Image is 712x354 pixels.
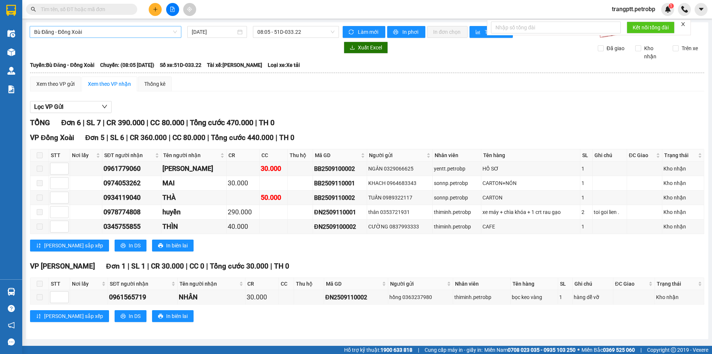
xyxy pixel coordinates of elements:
div: Xem theo VP gửi [36,80,75,88]
span: Đơn 6 [61,118,81,127]
div: Kho nhận [663,165,703,173]
div: HỒ SƠ [482,165,579,173]
div: VP Đắk Ơ [6,6,53,24]
button: printerIn biên lai [152,310,194,322]
div: CƯỜNG 0837993333 [368,223,431,231]
span: SĐT người nhận [110,280,170,288]
span: down [102,104,108,110]
span: | [103,118,105,127]
span: Nơi lấy [72,280,100,288]
td: huyền [161,205,227,220]
div: THÌN [162,221,225,232]
button: printerIn biên lai [152,240,194,251]
button: printerIn DS [115,310,146,322]
span: In DS [129,312,141,320]
span: printer [158,314,163,319]
span: Mã GD [315,151,359,159]
td: MAI [161,176,227,191]
span: Kho nhận [641,44,667,61]
span: Đã giao [604,44,627,52]
span: [PERSON_NAME] sắp xếp [44,312,103,320]
td: THÌN [161,220,227,234]
span: Đơn 5 [85,133,105,142]
span: bar-chart [475,29,482,35]
span: | [83,118,85,127]
button: Kết nối tổng đài [627,22,675,33]
span: CR : [6,49,17,56]
div: 1 [581,223,591,231]
div: 1 [581,165,591,173]
span: printer [158,243,163,249]
span: Trạng thái [664,151,696,159]
div: 2 [581,208,591,216]
span: printer [121,243,126,249]
img: icon-new-feature [665,6,671,13]
div: CARTON+NÓN [482,179,579,187]
div: Xem theo VP nhận [88,80,131,88]
span: | [128,262,129,270]
div: ĐN2509110001 [314,208,366,217]
span: sync [349,29,355,35]
input: Nhập số tổng đài [491,22,621,33]
th: CR [227,149,259,162]
div: 1 [581,194,591,202]
button: printerIn DS [115,240,146,251]
span: [PERSON_NAME] sắp xếp [44,241,103,250]
span: TH 0 [274,262,289,270]
span: In phơi [402,28,419,36]
div: [PERSON_NAME] [162,163,225,174]
span: Bù Đăng - Đồng Xoài [34,26,177,38]
div: 0974053262 [103,178,160,188]
span: message [8,338,15,345]
span: Người gửi [390,280,446,288]
td: BB2509110002 [313,191,367,205]
span: printer [121,314,126,319]
div: thân 0353721931 [368,208,431,216]
span: In DS [129,241,141,250]
th: CR [245,278,278,290]
div: thiminh.petrobp [434,223,480,231]
th: Ghi chú [573,278,613,290]
div: 0345755855 [103,221,160,232]
span: | [270,262,272,270]
div: 1 [581,179,591,187]
div: CARTON [482,194,579,202]
span: CR 360.000 [130,133,167,142]
div: 1 [559,293,571,301]
span: VP Đồng Xoài [30,133,74,142]
div: Kho nhận [663,194,703,202]
span: | [640,346,642,354]
span: file-add [170,7,175,12]
span: ĐC Giao [629,151,655,159]
td: 0978774808 [102,205,161,220]
img: warehouse-icon [7,288,15,296]
span: plus [153,7,158,12]
span: CR 390.000 [106,118,145,127]
div: CAFE [482,223,579,231]
span: CC 80.000 [172,133,205,142]
td: 0961565719 [108,290,178,305]
button: downloadXuất Excel [344,42,388,53]
span: notification [8,322,15,329]
strong: 0369 525 060 [603,347,635,353]
td: ĐN2509110001 [313,205,367,220]
div: 50.000 [261,192,286,203]
div: ĐN2509110002 [325,293,386,302]
td: THÀ [161,191,227,205]
span: | [276,133,277,142]
button: aim [183,3,196,16]
div: toi goi lien . [594,208,626,216]
span: In biên lai [166,312,188,320]
span: | [418,346,419,354]
span: Làm mới [358,28,379,36]
span: TH 0 [279,133,294,142]
div: 290.000 [228,207,258,217]
td: 0934119040 [102,191,161,205]
th: Thu hộ [294,278,324,290]
span: CR 30.000 [151,262,184,270]
input: 11/09/2025 [192,28,236,36]
span: Tổng cước 30.000 [210,262,268,270]
span: Loại xe: Xe tải [268,61,300,69]
div: 0934119040 [103,192,160,203]
div: hàng dễ vỡ [574,293,612,301]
